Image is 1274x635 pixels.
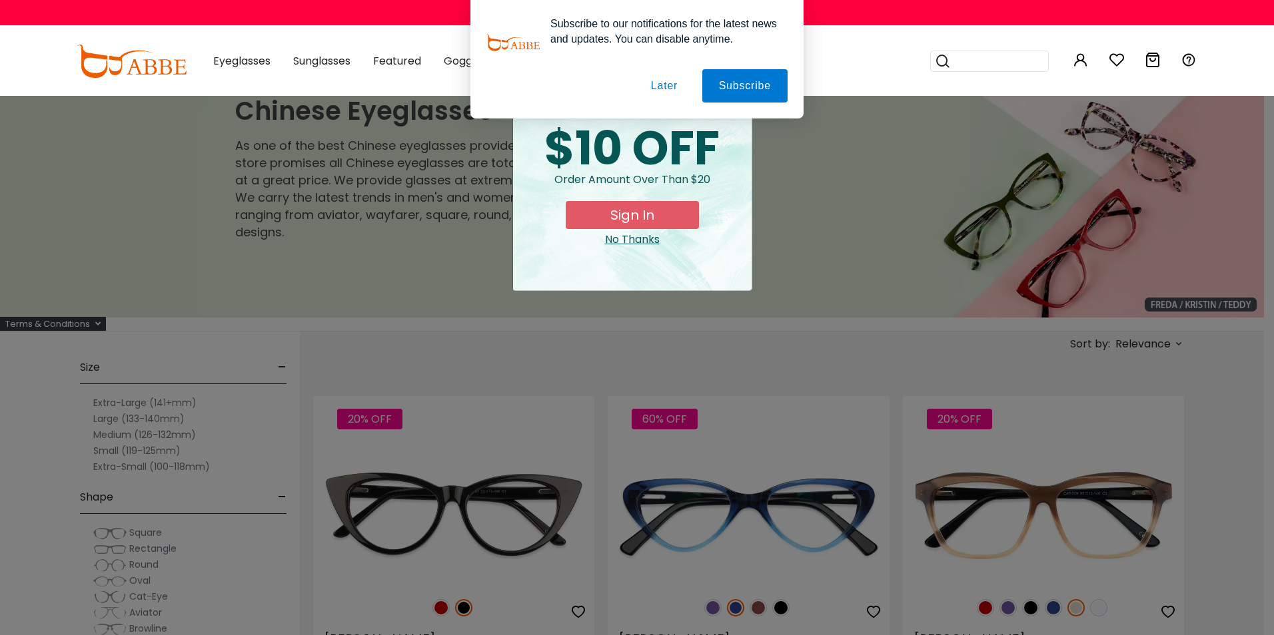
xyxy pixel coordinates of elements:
img: notification icon [486,16,540,69]
div: Order amount over than $20 [524,172,741,201]
button: Subscribe [702,69,788,103]
div: Subscribe to our notifications for the latest news and updates. You can disable anytime. [540,16,788,47]
div: $10 OFF [524,125,741,172]
div: Close [524,232,741,248]
button: Sign In [566,201,699,229]
button: Later [634,69,694,103]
